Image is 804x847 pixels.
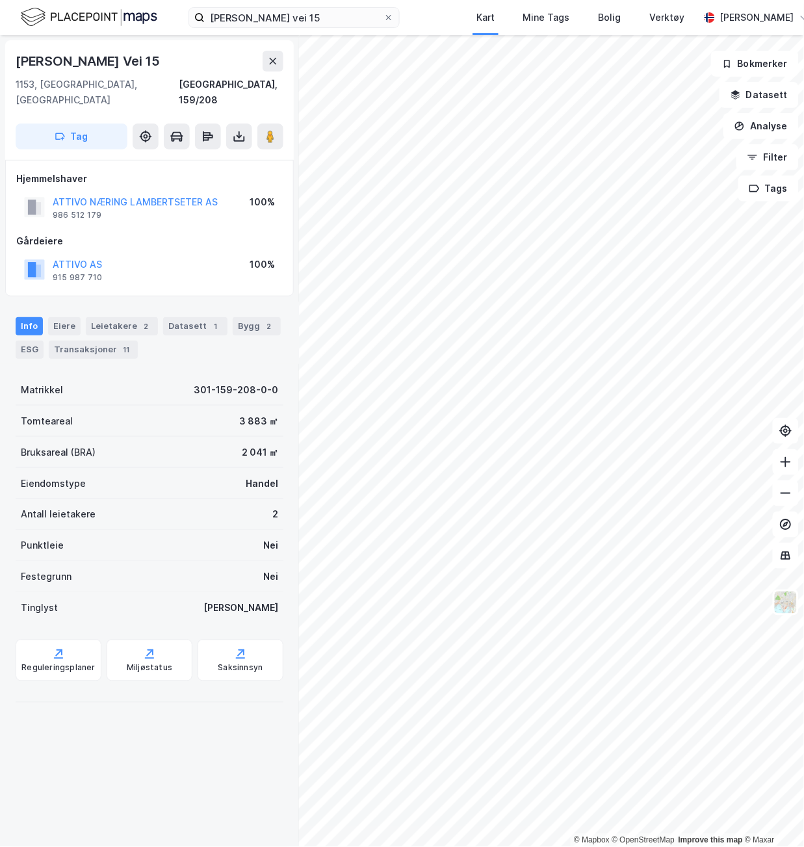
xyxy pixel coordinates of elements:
[599,10,621,25] div: Bolig
[16,233,283,249] div: Gårdeiere
[16,77,179,108] div: 1153, [GEOGRAPHIC_DATA], [GEOGRAPHIC_DATA]
[736,144,799,170] button: Filter
[679,836,743,845] a: Improve this map
[209,320,222,333] div: 1
[21,413,73,429] div: Tomteareal
[233,317,281,335] div: Bygg
[218,663,263,673] div: Saksinnsyn
[16,317,43,335] div: Info
[263,320,276,333] div: 2
[194,382,278,398] div: 301-159-208-0-0
[246,476,278,491] div: Handel
[203,601,278,616] div: [PERSON_NAME]
[612,836,675,845] a: OpenStreetMap
[250,257,275,272] div: 100%
[127,663,172,673] div: Miljøstatus
[739,785,804,847] iframe: Chat Widget
[773,590,798,615] img: Z
[263,538,278,554] div: Nei
[720,10,794,25] div: [PERSON_NAME]
[239,413,278,429] div: 3 883 ㎡
[205,8,383,27] input: Søk på adresse, matrikkel, gårdeiere, leietakere eller personer
[16,51,162,72] div: [PERSON_NAME] Vei 15
[49,341,138,359] div: Transaksjoner
[272,507,278,523] div: 2
[720,82,799,108] button: Datasett
[21,601,58,616] div: Tinglyst
[738,176,799,202] button: Tags
[711,51,799,77] button: Bokmerker
[250,194,275,210] div: 100%
[21,476,86,491] div: Eiendomstype
[476,10,495,25] div: Kart
[21,569,71,585] div: Festegrunn
[53,272,102,283] div: 915 987 710
[21,382,63,398] div: Matrikkel
[21,445,96,460] div: Bruksareal (BRA)
[723,113,799,139] button: Analyse
[263,569,278,585] div: Nei
[16,124,127,150] button: Tag
[242,445,278,460] div: 2 041 ㎡
[86,317,158,335] div: Leietakere
[140,320,153,333] div: 2
[650,10,685,25] div: Verktøy
[21,507,96,523] div: Antall leietakere
[48,317,81,335] div: Eiere
[574,836,610,845] a: Mapbox
[523,10,570,25] div: Mine Tags
[120,343,133,356] div: 11
[179,77,283,108] div: [GEOGRAPHIC_DATA], 159/208
[53,210,101,220] div: 986 512 179
[21,663,95,673] div: Reguleringsplaner
[16,171,283,187] div: Hjemmelshaver
[16,341,44,359] div: ESG
[21,6,157,29] img: logo.f888ab2527a4732fd821a326f86c7f29.svg
[21,538,64,554] div: Punktleie
[163,317,227,335] div: Datasett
